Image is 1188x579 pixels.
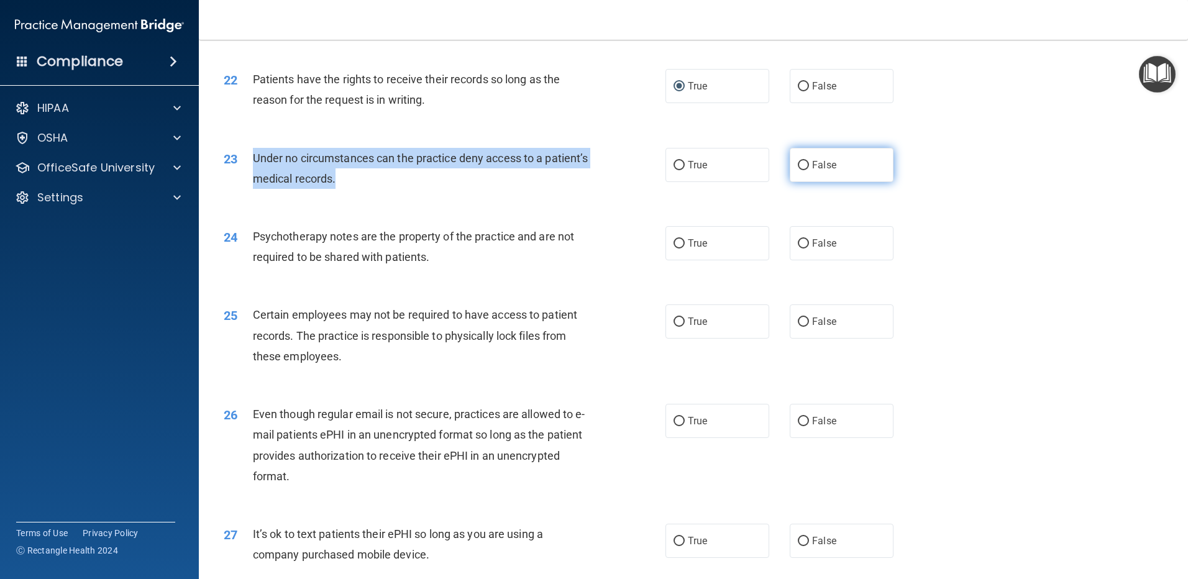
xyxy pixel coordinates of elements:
input: True [674,161,685,170]
span: False [812,316,836,327]
a: Terms of Use [16,527,68,539]
img: PMB logo [15,13,184,38]
span: Even though regular email is not secure, practices are allowed to e-mail patients ePHI in an unen... [253,408,585,483]
span: 27 [224,527,237,542]
input: False [798,239,809,248]
button: Open Resource Center [1139,56,1176,93]
a: HIPAA [15,101,181,116]
h4: Compliance [37,53,123,70]
input: False [798,161,809,170]
span: False [812,80,836,92]
input: True [674,82,685,91]
input: True [674,537,685,546]
a: OfficeSafe University [15,160,181,175]
span: True [688,159,707,171]
span: False [812,535,836,547]
span: True [688,237,707,249]
p: OfficeSafe University [37,160,155,175]
span: True [688,535,707,547]
span: 24 [224,230,237,245]
p: Settings [37,190,83,205]
span: False [812,415,836,427]
span: False [812,237,836,249]
span: 22 [224,73,237,88]
p: OSHA [37,130,68,145]
a: Privacy Policy [83,527,139,539]
input: False [798,417,809,426]
span: True [688,415,707,427]
input: True [674,239,685,248]
input: True [674,317,685,327]
a: Settings [15,190,181,205]
span: Under no circumstances can the practice deny access to a patient’s medical records. [253,152,588,185]
span: It’s ok to text patients their ePHI so long as you are using a company purchased mobile device. [253,527,543,561]
input: False [798,82,809,91]
span: Patients have the rights to receive their records so long as the reason for the request is in wri... [253,73,560,106]
a: OSHA [15,130,181,145]
span: 25 [224,308,237,323]
span: 26 [224,408,237,422]
iframe: Drift Widget Chat Controller [1126,493,1173,540]
span: Ⓒ Rectangle Health 2024 [16,544,118,557]
span: Psychotherapy notes are the property of the practice and are not required to be shared with patie... [253,230,574,263]
span: True [688,316,707,327]
span: False [812,159,836,171]
span: 23 [224,152,237,166]
input: False [798,537,809,546]
p: HIPAA [37,101,69,116]
span: Certain employees may not be required to have access to patient records. The practice is responsi... [253,308,577,362]
input: False [798,317,809,327]
input: True [674,417,685,426]
span: True [688,80,707,92]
